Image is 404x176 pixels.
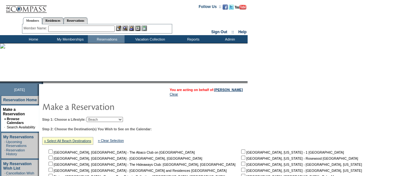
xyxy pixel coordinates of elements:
div: Member Name: [24,26,48,31]
a: My Reservations [3,135,34,139]
a: My Reservation Wish List [3,162,32,171]
span: :: [232,30,234,34]
img: Become our fan on Facebook [223,4,228,10]
a: [PERSON_NAME] [214,88,243,92]
td: · [4,125,6,129]
img: Follow us on Twitter [229,4,234,10]
td: · [4,148,5,156]
img: promoShadowLeftCorner.gif [41,81,43,84]
nobr: [GEOGRAPHIC_DATA], [US_STATE] - [GEOGRAPHIC_DATA], [US_STATE] [240,163,362,166]
a: Search Availability [7,125,35,129]
a: Reservation History [6,148,25,156]
a: » Select All Beach Destinations [44,139,91,143]
img: blank.gif [43,81,44,84]
td: Follow Us :: [199,4,221,11]
b: Step 1: Choose a Lifestyle: [42,118,86,121]
nobr: [GEOGRAPHIC_DATA], [US_STATE] - [GEOGRAPHIC_DATA], [US_STATE] [240,169,362,172]
a: » Clear Selection [98,139,124,142]
b: » [4,117,6,121]
a: Become our fan on Facebook [223,6,228,10]
img: Impersonate [129,26,134,31]
img: Reservations [135,26,141,31]
nobr: [GEOGRAPHIC_DATA], [GEOGRAPHIC_DATA] - [GEOGRAPHIC_DATA] and Residences [GEOGRAPHIC_DATA] [47,169,226,172]
nobr: [GEOGRAPHIC_DATA], [GEOGRAPHIC_DATA] - The Hideaways Club: [GEOGRAPHIC_DATA], [GEOGRAPHIC_DATA] [47,163,235,166]
a: Clear [170,92,178,96]
td: Reservations [88,35,125,43]
a: Sign Out [211,30,227,34]
nobr: [GEOGRAPHIC_DATA], [US_STATE] - Rosewood [GEOGRAPHIC_DATA] [240,157,358,160]
td: Reports [174,35,211,43]
a: Reservations [64,17,88,24]
span: [DATE] [14,88,25,92]
td: Admin [211,35,248,43]
a: Residences [42,17,64,24]
nobr: [GEOGRAPHIC_DATA], [US_STATE] - 1 [GEOGRAPHIC_DATA] [240,150,344,154]
a: Make a Reservation [3,107,25,116]
nobr: [GEOGRAPHIC_DATA], [GEOGRAPHIC_DATA] - The Abaco Club on [GEOGRAPHIC_DATA] [47,150,195,154]
td: Vacation Collection [125,35,174,43]
a: Help [238,30,247,34]
a: Upcoming Reservations [6,140,27,148]
img: b_calculator.gif [141,26,147,31]
a: Reservation Home [3,98,37,102]
a: Members [23,17,42,24]
img: View [122,26,128,31]
nobr: [GEOGRAPHIC_DATA], [GEOGRAPHIC_DATA] - [GEOGRAPHIC_DATA], [GEOGRAPHIC_DATA] [47,157,202,160]
b: Step 2: Choose the Destination(s) You Wish to See on the Calendar: [42,127,152,131]
img: Subscribe to our YouTube Channel [235,5,246,10]
td: · [4,140,5,148]
a: Browse Calendars [7,117,24,125]
td: Home [14,35,51,43]
td: My Memberships [51,35,88,43]
a: Follow us on Twitter [229,6,234,10]
a: Subscribe to our YouTube Channel [235,6,246,10]
img: pgTtlMakeReservation.gif [42,100,170,113]
span: You are acting on behalf of: [170,88,243,92]
img: b_edit.gif [116,26,121,31]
